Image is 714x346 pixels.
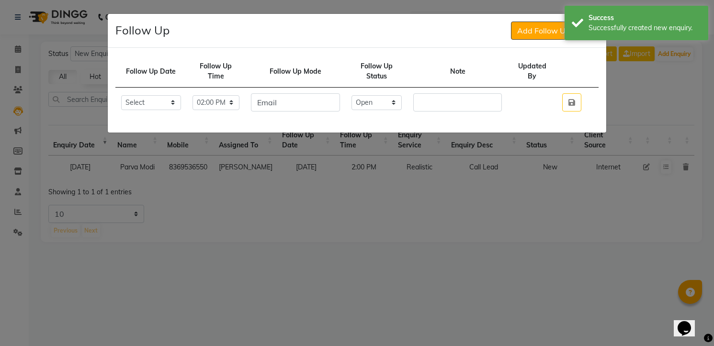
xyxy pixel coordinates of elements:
td: Updated By [508,56,556,88]
div: Successfully created new enquiry. [589,23,701,33]
iframe: chat widget [674,308,704,336]
td: Follow Up Date [115,56,187,88]
td: Follow Up Status [346,56,408,88]
td: Note [408,56,508,88]
h4: Follow Up [115,22,170,39]
div: Success [589,13,701,23]
button: Add Follow Up [511,22,577,40]
td: Follow Up Time [187,56,245,88]
td: Follow Up Mode [245,56,346,88]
